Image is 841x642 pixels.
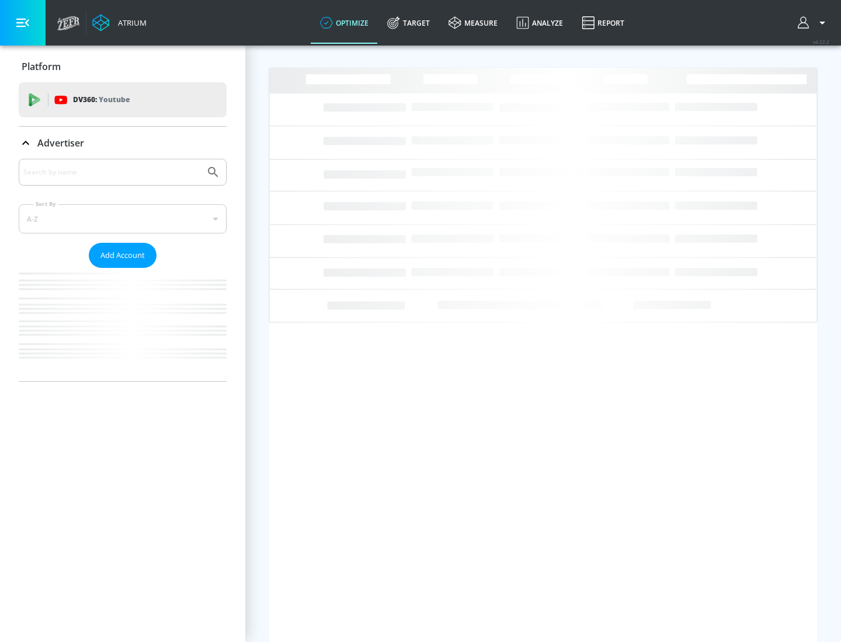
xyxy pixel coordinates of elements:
input: Search by name [23,165,200,180]
p: Platform [22,60,61,73]
span: Add Account [100,249,145,262]
a: Target [378,2,439,44]
span: v 4.22.2 [813,39,829,45]
button: Add Account [89,243,157,268]
a: Analyze [507,2,572,44]
p: Youtube [99,93,130,106]
a: optimize [311,2,378,44]
div: Advertiser [19,159,227,381]
div: A-Z [19,204,227,233]
a: measure [439,2,507,44]
p: DV360: [73,93,130,106]
div: DV360: Youtube [19,82,227,117]
a: Atrium [92,14,147,32]
label: Sort By [33,200,58,208]
div: Atrium [113,18,147,28]
div: Advertiser [19,127,227,159]
a: Report [572,2,634,44]
nav: list of Advertiser [19,268,227,381]
div: Platform [19,50,227,83]
p: Advertiser [37,137,84,149]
